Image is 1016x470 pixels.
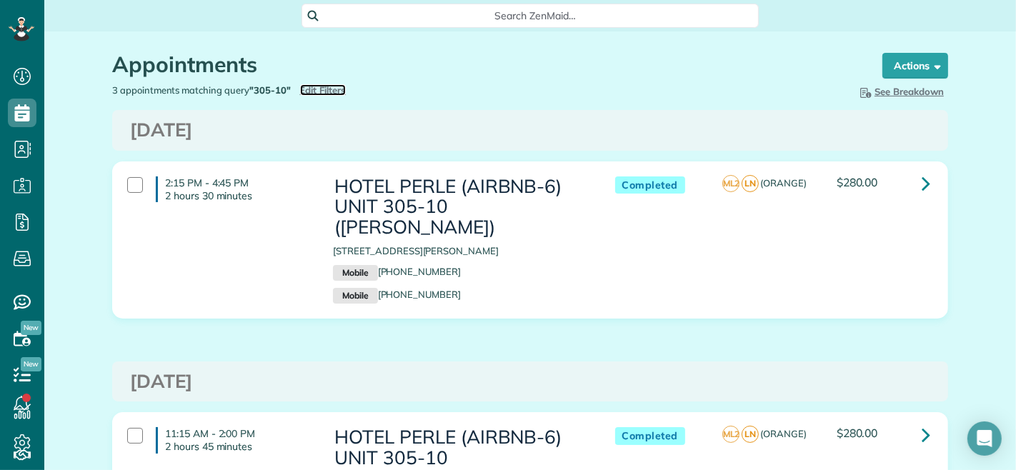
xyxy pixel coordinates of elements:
div: Open Intercom Messenger [967,421,1002,456]
h4: 2:15 PM - 4:45 PM [156,176,312,202]
small: Mobile [333,288,377,304]
span: Completed [615,176,686,194]
strong: "305-10" [249,84,291,96]
span: Completed [615,427,686,445]
button: See Breakdown [853,84,948,99]
div: 3 appointments matching query [101,84,530,97]
span: New [21,321,41,335]
a: Mobile[PHONE_NUMBER] [333,289,461,300]
h3: [DATE] [130,371,930,392]
span: New [21,357,41,371]
p: [STREET_ADDRESS][PERSON_NAME] [333,244,586,258]
h4: 11:15 AM - 2:00 PM [156,427,312,453]
span: (ORANGE) [761,428,807,439]
span: (ORANGE) [761,177,807,189]
span: See Breakdown [857,86,944,97]
span: LN [742,175,759,192]
h3: [DATE] [130,120,930,141]
a: Edit Filters [300,84,347,96]
span: $280.00 [837,175,878,189]
h1: Appointments [112,53,855,76]
button: Actions [882,53,948,79]
h3: HOTEL PERLE (AIRBNB-6) UNIT 305-10 ([PERSON_NAME]) [333,176,586,238]
span: ML2 [722,175,739,192]
span: ML2 [722,426,739,443]
p: 2 hours 30 minutes [165,189,312,202]
span: $280.00 [837,426,878,440]
a: Mobile[PHONE_NUMBER] [333,266,461,277]
small: Mobile [333,265,377,281]
p: 2 hours 45 minutes [165,440,312,453]
span: LN [742,426,759,443]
